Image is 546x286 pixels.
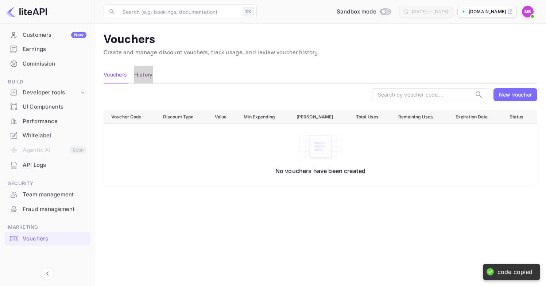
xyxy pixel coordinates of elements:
span: Security [4,180,90,188]
p: [DOMAIN_NAME] [469,8,506,15]
a: Bookings [4,13,90,27]
div: Whitelabel [4,129,90,143]
div: Developer tools [23,89,79,97]
div: New voucher [499,91,532,98]
div: Fraud management [4,202,90,216]
img: No vouchers have been created [299,131,342,162]
div: Developer tools [4,86,90,99]
a: UI Components [4,100,90,113]
th: Status [504,110,537,124]
div: [DATE] — [DATE] [412,8,448,15]
a: Vouchers [4,232,90,245]
div: Earnings [23,45,86,54]
input: Search by voucher code... [372,88,472,101]
div: New [71,32,86,38]
div: Vouchers [4,232,90,246]
a: Earnings [4,42,90,56]
th: Value [209,110,238,124]
img: Mehdi Baitach [522,6,534,17]
div: UI Components [4,100,90,114]
a: Fraud management [4,202,90,216]
img: LiteAPI logo [6,6,47,17]
div: Whitelabel [23,132,86,140]
th: Voucher Code [104,110,157,124]
th: Total Uses [350,110,392,124]
div: Commission [23,60,86,68]
div: Performance [23,117,86,126]
p: No vouchers have been created [111,167,530,175]
a: Team management [4,188,90,201]
div: Performance [4,114,90,129]
div: Customers [23,31,86,39]
a: CustomersNew [4,28,90,42]
th: Expiration Date [450,110,504,124]
th: Min Expending [238,110,291,124]
th: [PERSON_NAME] [291,110,350,124]
a: Performance [4,114,90,128]
span: Sandbox mode [337,8,376,16]
div: Commission [4,57,90,71]
p: Vouchers [104,32,537,47]
div: code copied [497,268,533,276]
th: Discount Type [157,110,209,124]
a: Whitelabel [4,129,90,142]
input: Search (e.g. bookings, documentation) [118,4,240,19]
div: Team management [23,191,86,199]
span: Build [4,78,90,86]
div: Vouchers [23,235,86,243]
button: Vouchers [104,66,127,83]
th: Remaining Uses [392,110,450,124]
button: History [134,66,152,83]
a: Commission [4,57,90,70]
div: API Logs [23,161,86,169]
div: UI Components [23,103,86,111]
p: Create and manage discount vouchers, track usage, and review voucher history. [104,48,537,57]
div: Switch to Production mode [334,8,393,16]
button: Collapse navigation [41,267,54,280]
div: Team management [4,188,90,202]
a: API Logs [4,158,90,172]
div: Fraud management [23,205,86,213]
span: Marketing [4,223,90,231]
div: ⌘K [243,7,254,16]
